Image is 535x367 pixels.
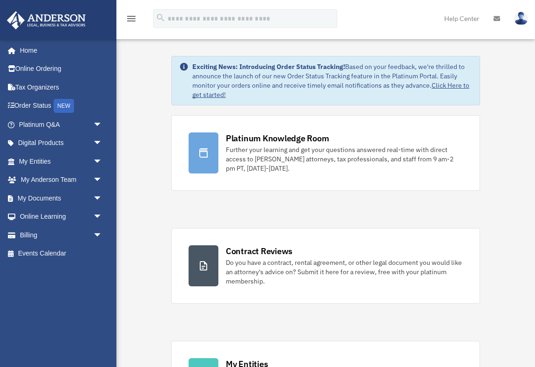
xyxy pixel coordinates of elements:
div: Platinum Knowledge Room [226,132,329,144]
a: My Entitiesarrow_drop_down [7,152,116,171]
div: Do you have a contract, rental agreement, or other legal document you would like an attorney's ad... [226,258,463,286]
a: Events Calendar [7,244,116,263]
a: Contract Reviews Do you have a contract, rental agreement, or other legal document you would like... [171,228,480,304]
img: User Pic [514,12,528,25]
a: Platinum Knowledge Room Further your learning and get your questions answered real-time with dire... [171,115,480,191]
a: Click Here to get started! [192,81,469,99]
div: Further your learning and get your questions answered real-time with direct access to [PERSON_NAM... [226,145,463,173]
a: My Documentsarrow_drop_down [7,189,116,208]
i: search [156,13,166,23]
a: menu [126,16,137,24]
a: Home [7,41,112,60]
span: arrow_drop_down [93,152,112,171]
a: My Anderson Teamarrow_drop_down [7,171,116,189]
a: Online Ordering [7,60,116,78]
span: arrow_drop_down [93,189,112,208]
a: Order StatusNEW [7,97,116,116]
a: Digital Productsarrow_drop_down [7,134,116,152]
a: Tax Organizers [7,78,116,97]
span: arrow_drop_down [93,134,112,153]
span: arrow_drop_down [93,171,112,190]
a: Online Learningarrow_drop_down [7,208,116,226]
div: NEW [54,99,74,113]
span: arrow_drop_down [93,115,112,134]
img: Anderson Advisors Platinum Portal [4,11,88,29]
strong: Exciting News: Introducing Order Status Tracking! [192,62,345,71]
a: Platinum Q&Aarrow_drop_down [7,115,116,134]
span: arrow_drop_down [93,208,112,227]
a: Billingarrow_drop_down [7,226,116,244]
div: Based on your feedback, we're thrilled to announce the launch of our new Order Status Tracking fe... [192,62,472,99]
span: arrow_drop_down [93,226,112,245]
div: Contract Reviews [226,245,292,257]
i: menu [126,13,137,24]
